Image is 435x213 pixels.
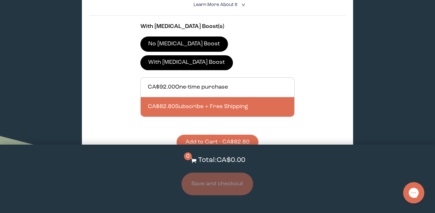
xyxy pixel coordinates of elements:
button: Save and checkout [182,173,253,195]
span: 0 [184,152,192,160]
span: Learn More About it [194,2,238,7]
label: With [MEDICAL_DATA] Boost [140,55,233,70]
p: With [MEDICAL_DATA] Boost(s) [140,23,295,31]
label: No [MEDICAL_DATA] Boost [140,37,228,51]
p: Total: CA$0.00 [198,155,245,166]
summary: Learn More About it < [194,1,241,8]
button: Add to Cart - CA$82.80 [177,135,258,150]
iframe: Gorgias live chat messenger [400,180,428,206]
i: < [239,3,246,7]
